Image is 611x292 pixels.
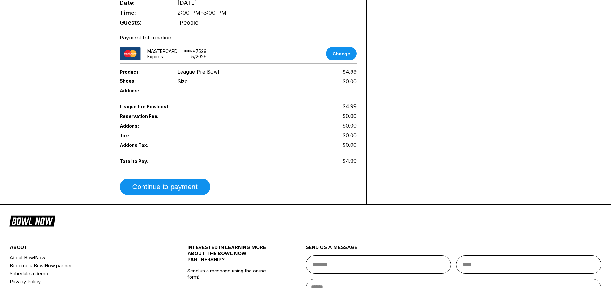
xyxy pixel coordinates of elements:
[120,78,167,84] span: Shoes:
[120,34,357,41] div: Payment Information
[10,262,157,270] a: Become a BowlNow partner
[147,54,163,59] div: Expires
[120,19,167,26] span: Guests:
[10,278,157,286] a: Privacy Policy
[342,142,357,148] span: $0.00
[10,244,157,254] div: about
[342,158,357,164] span: $4.99
[120,179,210,195] button: Continue to payment
[147,48,178,54] div: MASTERCARD
[120,47,141,60] img: card
[191,54,207,59] div: 5 / 2029
[342,113,357,119] span: $0.00
[177,9,226,16] span: 2:00 PM - 3:00 PM
[120,133,167,138] span: Tax:
[120,69,167,75] span: Product:
[120,113,238,119] span: Reservation Fee:
[326,47,356,60] button: Change
[342,69,357,75] span: $4.99
[120,88,167,93] span: Addons:
[120,104,238,109] span: League Pre Bowl cost:
[10,270,157,278] a: Schedule a demo
[342,103,357,110] span: $4.99
[187,244,276,268] div: INTERESTED IN LEARNING MORE ABOUT THE BOWL NOW PARTNERSHIP?
[120,9,167,16] span: Time:
[342,78,357,85] div: $0.00
[10,254,157,262] a: About BowlNow
[342,132,357,138] span: $0.00
[120,158,167,164] span: Total to Pay:
[177,78,188,85] div: Size
[120,123,167,129] span: Addons:
[306,244,602,255] div: send us a message
[177,19,198,26] span: 1 People
[342,122,357,129] span: $0.00
[120,142,167,148] span: Addons Tax:
[177,69,219,75] span: League Pre Bowl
